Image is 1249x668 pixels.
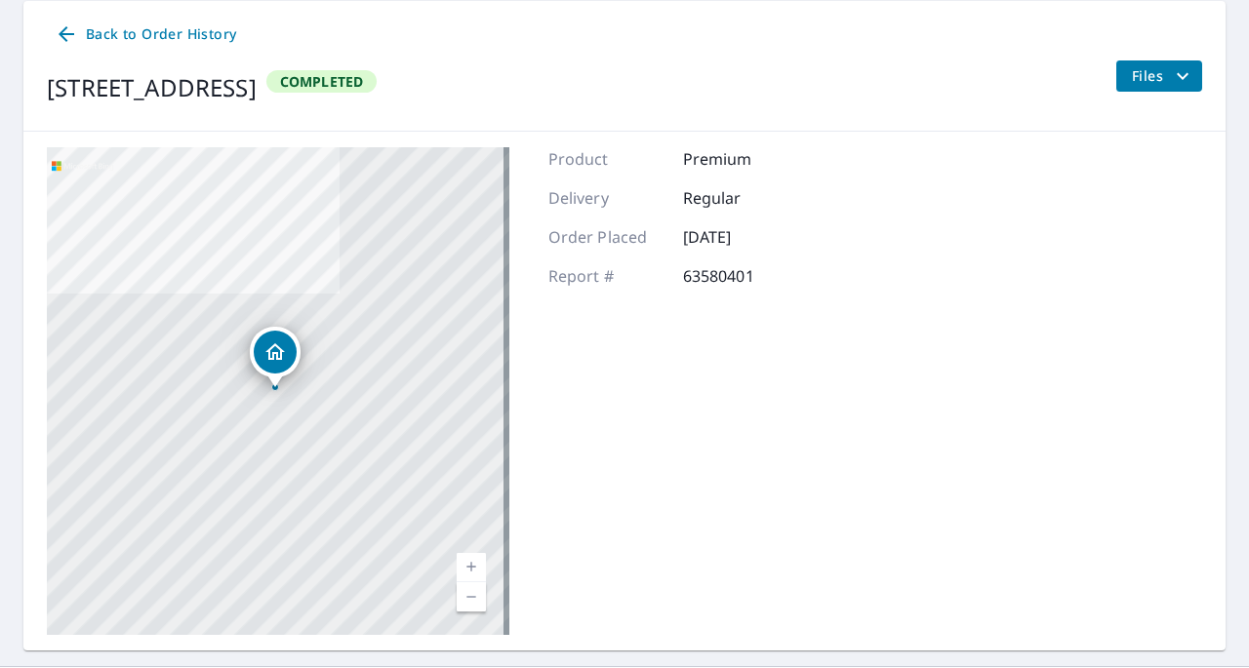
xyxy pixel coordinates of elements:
p: Order Placed [548,225,665,249]
p: Delivery [548,186,665,210]
p: Regular [683,186,800,210]
span: Completed [268,72,376,91]
div: Dropped pin, building 1, Residential property, 9781 Tanager Ln Spanish Fort, AL 36527 [250,327,301,387]
p: Product [548,147,665,171]
p: Report # [548,264,665,288]
a: Current Level 17, Zoom In [457,553,486,582]
span: Files [1132,64,1194,88]
div: [STREET_ADDRESS] [47,70,257,105]
a: Current Level 17, Zoom Out [457,582,486,611]
span: Back to Order History [55,22,236,47]
p: Premium [683,147,800,171]
p: [DATE] [683,225,800,249]
p: 63580401 [683,264,800,288]
button: filesDropdownBtn-63580401 [1115,60,1202,92]
a: Back to Order History [47,17,244,53]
